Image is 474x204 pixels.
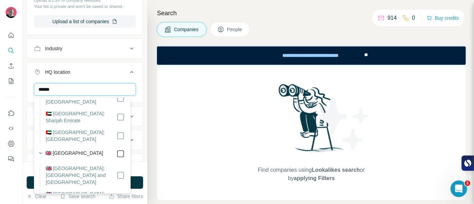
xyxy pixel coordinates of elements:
[311,92,374,155] img: Surfe Illustration - Stars
[27,64,143,83] button: HQ location
[46,165,116,186] label: 🇬🇧 [GEOGRAPHIC_DATA]: [GEOGRAPHIC_DATA] and [GEOGRAPHIC_DATA]
[27,132,143,148] button: Employees (size)
[27,155,143,172] button: Technologies
[46,91,116,105] label: 🇦🇪 [GEOGRAPHIC_DATA]: [GEOGRAPHIC_DATA]
[6,107,17,119] button: Use Surfe on LinkedIn
[450,180,467,197] iframe: Intercom live chat
[27,193,46,200] button: Clear
[34,3,136,10] p: Your list is private and won't be saved or shared.
[60,193,95,200] button: Save search
[6,44,17,57] button: Search
[465,180,470,186] span: 1
[6,29,17,42] button: Quick start
[46,129,116,143] label: 🇦🇪 [GEOGRAPHIC_DATA]: [GEOGRAPHIC_DATA]
[27,40,143,57] button: Industry
[45,150,103,158] label: 🇬🇧 [GEOGRAPHIC_DATA]
[6,7,17,18] img: Avatar
[157,46,466,65] iframe: Banner
[312,167,360,173] span: Lookalikes search
[34,15,136,28] button: Upload a list of companies
[109,193,143,200] button: Share filters
[6,153,17,165] button: Feedback
[256,166,367,183] span: Find companies using or by
[6,75,17,87] button: My lists
[157,8,466,18] h4: Search
[46,110,116,124] label: 🇦🇪 [GEOGRAPHIC_DATA]: Sharjah Emirate
[27,176,143,189] button: Run search
[227,26,243,33] span: People
[427,13,459,23] button: Buy credits
[6,122,17,135] button: Use Surfe API
[45,45,62,52] div: Industry
[45,69,70,76] div: HQ location
[412,14,415,22] p: 0
[174,26,199,33] span: Companies
[275,82,348,159] img: Surfe Illustration - Woman searching with binoculars
[6,60,17,72] button: Enrich CSV
[6,138,17,150] button: Dashboard
[387,14,397,22] p: 914
[294,175,335,181] span: applying Filters
[27,108,143,125] button: Annual revenue ($)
